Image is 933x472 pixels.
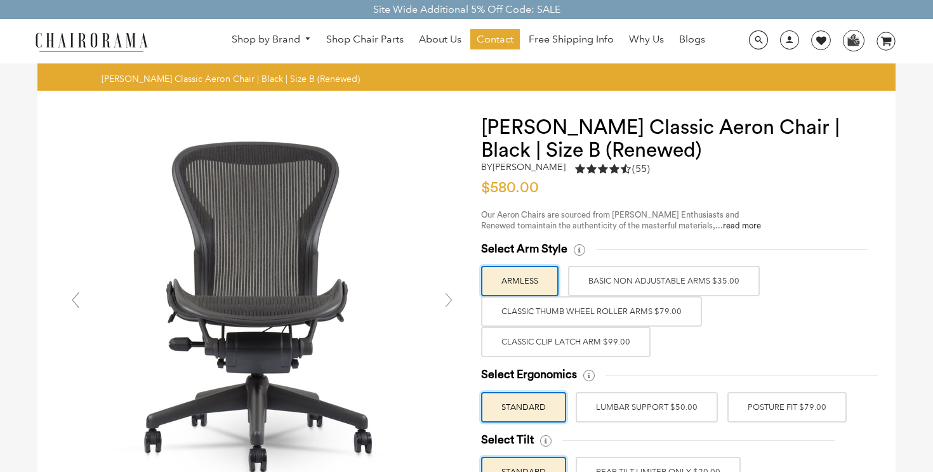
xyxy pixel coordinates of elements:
[481,242,567,256] span: Select Arm Style
[419,33,461,46] span: About Us
[576,392,718,423] label: LUMBAR SUPPORT $50.00
[481,211,739,230] span: Our Aeron Chairs are sourced from [PERSON_NAME] Enthusiasts and Renewed to
[632,162,650,176] span: (55)
[481,180,539,195] span: $580.00
[225,30,318,49] a: Shop by Brand
[470,29,520,49] a: Contact
[522,29,620,49] a: Free Shipping Info
[481,162,566,173] h2: by
[72,299,453,311] a: Herman Miller Classic Aeron Chair | Black | Size B (Renewed) - chairoramaHover to zoom
[673,29,711,49] a: Blogs
[723,221,761,230] a: read more
[568,266,760,296] label: BASIC NON ADJUSTABLE ARMS $35.00
[209,29,728,53] nav: DesktopNavigation
[629,33,664,46] span: Why Us
[529,33,614,46] span: Free Shipping Info
[481,266,559,296] label: ARMLESS
[679,33,705,46] span: Blogs
[413,29,468,49] a: About Us
[575,162,650,176] div: 4.5 rating (55 votes)
[525,221,761,230] span: maintain the authenticity of the masterful materials,...
[481,433,534,447] span: Select Tilt
[102,73,364,84] nav: breadcrumbs
[481,392,566,423] label: STANDARD
[727,392,847,423] label: POSTURE FIT $79.00
[481,116,871,162] h1: [PERSON_NAME] Classic Aeron Chair | Black | Size B (Renewed)
[493,161,566,173] a: [PERSON_NAME]
[326,33,404,46] span: Shop Chair Parts
[844,30,863,49] img: WhatsApp_Image_2024-07-12_at_16.23.01.webp
[28,30,155,53] img: chairorama
[623,29,670,49] a: Why Us
[481,327,651,357] label: Classic Clip Latch Arm $99.00
[320,29,410,49] a: Shop Chair Parts
[102,73,360,84] span: [PERSON_NAME] Classic Aeron Chair | Black | Size B (Renewed)
[481,296,702,327] label: Classic Thumb Wheel Roller Arms $79.00
[477,33,513,46] span: Contact
[575,162,650,179] a: 4.5 rating (55 votes)
[481,367,577,382] span: Select Ergonomics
